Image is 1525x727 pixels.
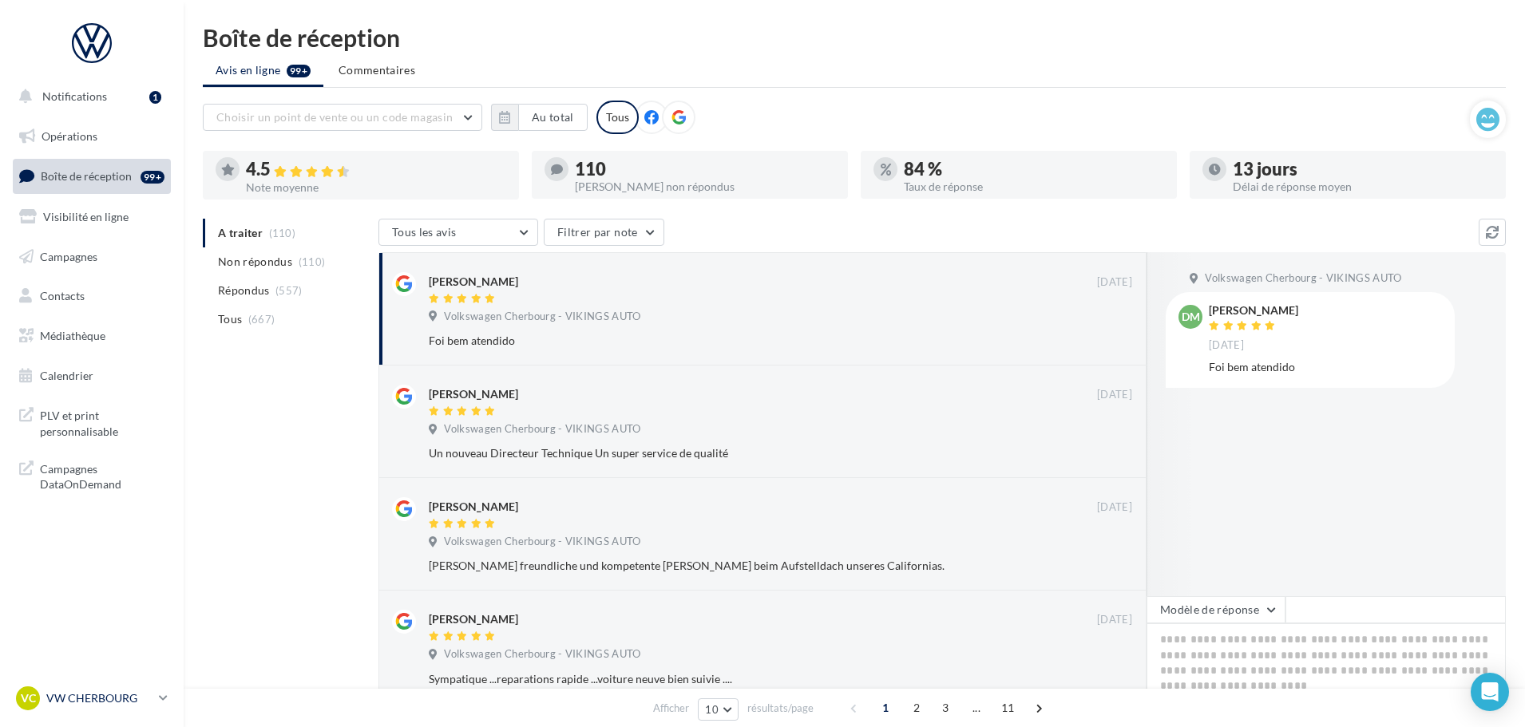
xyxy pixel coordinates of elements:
[429,671,1028,687] div: Sympatique ...reparations rapide ...voiture neuve bien suivie ....
[203,104,482,131] button: Choisir un point de vente ou un code magasin
[10,279,174,313] a: Contacts
[218,283,270,298] span: Répondus
[40,458,164,492] span: Campagnes DataOnDemand
[10,240,174,274] a: Campagnes
[1097,613,1132,627] span: [DATE]
[747,701,814,716] span: résultats/page
[429,274,518,290] div: [PERSON_NAME]
[1209,359,1442,375] div: Foi bem atendido
[933,695,958,721] span: 3
[429,445,1028,461] div: Un nouveau Directeur Technique Un super service de qualité
[1147,596,1285,623] button: Modèle de réponse
[1097,500,1132,515] span: [DATE]
[42,129,97,143] span: Opérations
[1209,305,1298,316] div: [PERSON_NAME]
[444,647,640,662] span: Volkswagen Cherbourg - VIKINGS AUTO
[378,219,538,246] button: Tous les avis
[705,703,719,716] span: 10
[40,405,164,439] span: PLV et print personnalisable
[43,210,129,223] span: Visibilité en ligne
[10,80,168,113] button: Notifications 1
[429,333,1028,349] div: Foi bem atendido
[10,120,174,153] a: Opérations
[40,289,85,302] span: Contacts
[518,104,588,131] button: Au total
[10,319,174,353] a: Médiathèque
[575,160,835,178] div: 110
[491,104,588,131] button: Au total
[904,181,1164,192] div: Taux de réponse
[246,182,506,193] div: Note moyenne
[429,386,518,402] div: [PERSON_NAME]
[873,695,898,721] span: 1
[964,695,989,721] span: ...
[1182,309,1200,325] span: DM
[10,200,174,234] a: Visibilité en ligne
[248,313,275,326] span: (667)
[203,26,1506,49] div: Boîte de réception
[149,91,161,104] div: 1
[21,690,36,706] span: VC
[218,311,242,327] span: Tous
[392,225,457,239] span: Tous les avis
[1205,271,1401,286] span: Volkswagen Cherbourg - VIKINGS AUTO
[13,683,171,713] a: VC VW CHERBOURG
[46,690,152,706] p: VW CHERBOURG
[10,159,174,193] a: Boîte de réception99+
[444,422,640,437] span: Volkswagen Cherbourg - VIKINGS AUTO
[544,219,664,246] button: Filtrer par note
[339,62,415,78] span: Commentaires
[216,110,453,124] span: Choisir un point de vente ou un code magasin
[1471,673,1509,711] div: Open Intercom Messenger
[995,695,1021,721] span: 11
[275,284,303,297] span: (557)
[429,499,518,515] div: [PERSON_NAME]
[904,160,1164,178] div: 84 %
[904,695,929,721] span: 2
[42,89,107,103] span: Notifications
[40,329,105,342] span: Médiathèque
[1097,388,1132,402] span: [DATE]
[596,101,639,134] div: Tous
[40,369,93,382] span: Calendrier
[429,611,518,627] div: [PERSON_NAME]
[429,558,1028,574] div: [PERSON_NAME] freundliche und kompetente [PERSON_NAME] beim Aufstelldach unseres Californias.
[141,171,164,184] div: 99+
[575,181,835,192] div: [PERSON_NAME] non répondus
[246,160,506,179] div: 4.5
[698,698,739,721] button: 10
[1233,181,1493,192] div: Délai de réponse moyen
[1233,160,1493,178] div: 13 jours
[299,255,326,268] span: (110)
[444,535,640,549] span: Volkswagen Cherbourg - VIKINGS AUTO
[1097,275,1132,290] span: [DATE]
[1209,338,1244,353] span: [DATE]
[10,359,174,393] a: Calendrier
[10,452,174,499] a: Campagnes DataOnDemand
[41,169,132,183] span: Boîte de réception
[218,254,292,270] span: Non répondus
[444,310,640,324] span: Volkswagen Cherbourg - VIKINGS AUTO
[10,398,174,445] a: PLV et print personnalisable
[40,249,97,263] span: Campagnes
[653,701,689,716] span: Afficher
